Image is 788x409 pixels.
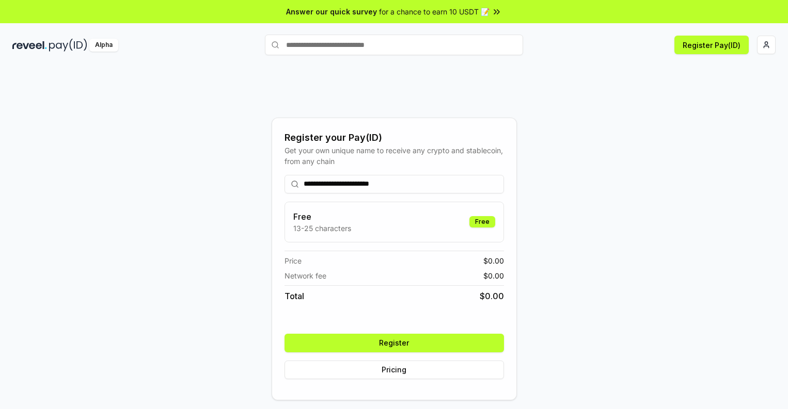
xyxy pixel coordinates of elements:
[293,210,351,223] h3: Free
[286,6,377,17] span: Answer our quick survey
[674,36,749,54] button: Register Pay(ID)
[483,270,504,281] span: $ 0.00
[12,39,47,52] img: reveel_dark
[285,334,504,352] button: Register
[483,255,504,266] span: $ 0.00
[480,290,504,302] span: $ 0.00
[49,39,87,52] img: pay_id
[285,361,504,379] button: Pricing
[285,270,326,281] span: Network fee
[285,255,302,266] span: Price
[469,216,495,227] div: Free
[285,145,504,167] div: Get your own unique name to receive any crypto and stablecoin, from any chain
[379,6,490,17] span: for a chance to earn 10 USDT 📝
[293,223,351,234] p: 13-25 characters
[89,39,118,52] div: Alpha
[285,130,504,145] div: Register your Pay(ID)
[285,290,304,302] span: Total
